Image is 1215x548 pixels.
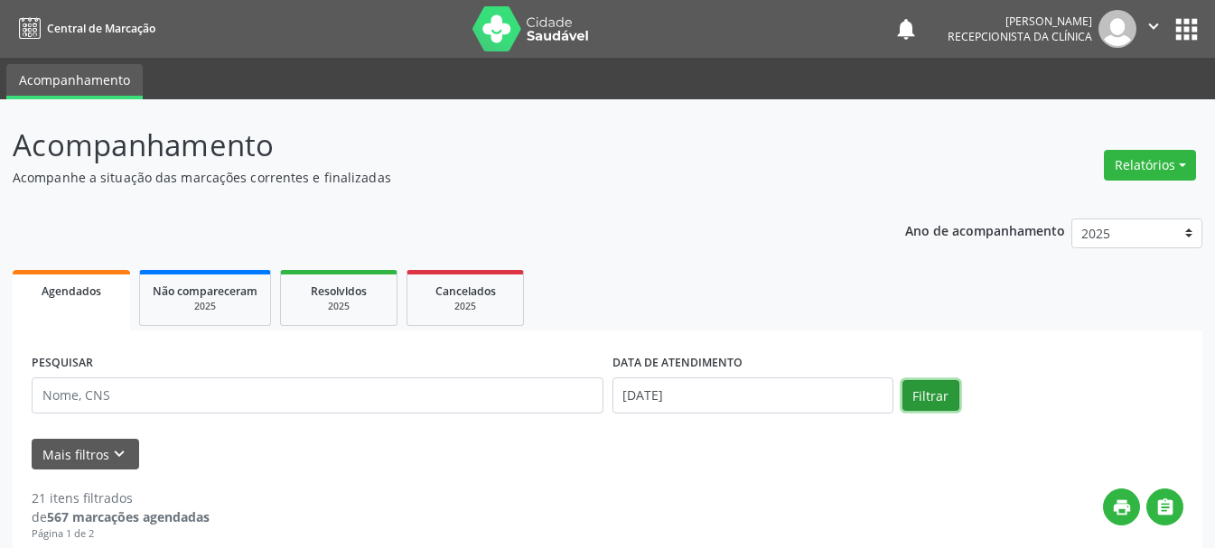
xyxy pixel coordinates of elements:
[13,14,155,43] a: Central de Marcação
[47,21,155,36] span: Central de Marcação
[311,283,367,299] span: Resolvidos
[32,349,93,377] label: PESQUISAR
[1155,497,1175,517] i: 
[893,16,919,42] button: notifications
[6,64,143,99] a: Acompanhamento
[1144,16,1164,36] i: 
[1171,14,1202,45] button: apps
[612,377,893,413] input: Selecione um intervalo
[32,507,210,526] div: de
[1104,150,1196,181] button: Relatórios
[109,444,129,464] i: keyboard_arrow_down
[948,14,1092,29] div: [PERSON_NAME]
[153,300,257,313] div: 2025
[1098,10,1136,48] img: img
[1103,488,1140,525] button: print
[47,508,210,525] strong: 567 marcações agendadas
[612,349,743,377] label: DATA DE ATENDIMENTO
[42,283,101,299] span: Agendados
[32,488,210,507] div: 21 itens filtrados
[1136,10,1171,48] button: 
[905,218,1065,241] p: Ano de acompanhamento
[435,283,496,299] span: Cancelados
[32,377,603,413] input: Nome, CNS
[13,168,846,187] p: Acompanhe a situação das marcações correntes e finalizadas
[32,439,139,470] button: Mais filtroskeyboard_arrow_down
[420,300,510,313] div: 2025
[948,29,1092,44] span: Recepcionista da clínica
[1112,497,1132,517] i: print
[32,526,210,542] div: Página 1 de 2
[1146,488,1183,525] button: 
[902,380,959,411] button: Filtrar
[153,283,257,299] span: Não compareceram
[294,300,384,313] div: 2025
[13,123,846,168] p: Acompanhamento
